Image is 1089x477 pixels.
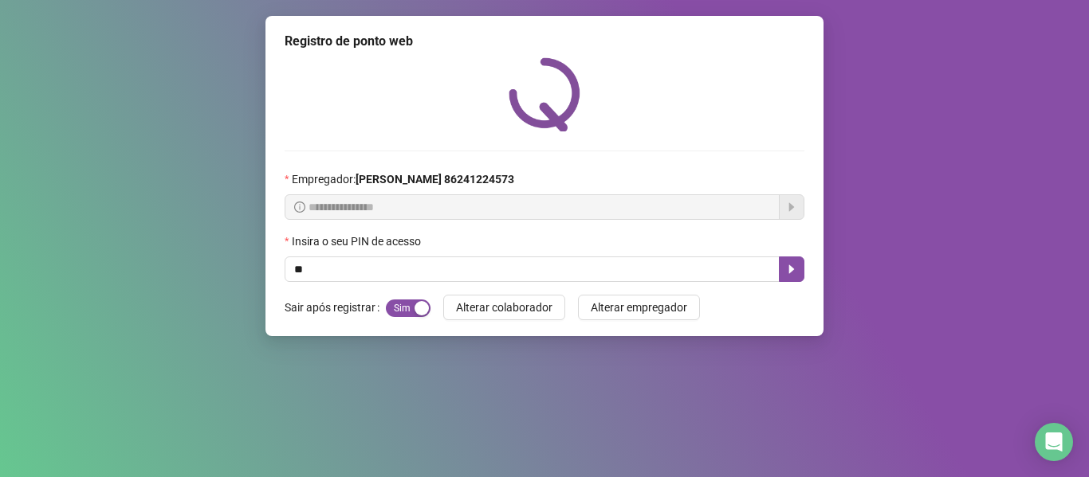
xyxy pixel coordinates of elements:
strong: [PERSON_NAME] 86241224573 [356,173,514,186]
span: Alterar empregador [591,299,687,316]
button: Alterar colaborador [443,295,565,320]
label: Insira o seu PIN de acesso [285,233,431,250]
div: Open Intercom Messenger [1035,423,1073,461]
div: Registro de ponto web [285,32,804,51]
span: Empregador : [292,170,514,188]
span: caret-right [785,263,798,276]
span: Alterar colaborador [456,299,552,316]
span: info-circle [294,201,305,213]
label: Sair após registrar [285,295,386,320]
button: Alterar empregador [578,295,700,320]
img: QRPoint [509,57,580,131]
